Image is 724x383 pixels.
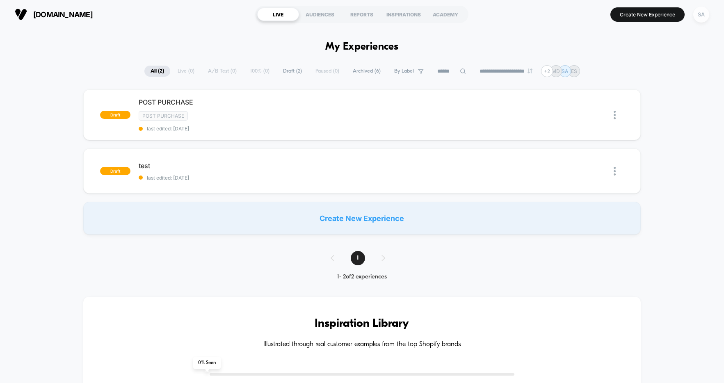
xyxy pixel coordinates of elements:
span: 0 % Seen [193,357,221,369]
button: SA [691,6,712,23]
span: test [139,162,362,170]
span: All ( 2 ) [144,66,170,77]
span: draft [100,167,130,175]
p: SA [562,68,568,74]
p: MD [552,68,560,74]
div: ACADEMY [425,8,466,21]
span: 1 [351,251,365,265]
div: INSPIRATIONS [383,8,425,21]
img: Visually logo [15,8,27,21]
button: Create New Experience [610,7,685,22]
div: LIVE [257,8,299,21]
span: last edited: [DATE] [139,125,362,132]
span: [DOMAIN_NAME] [33,10,93,19]
div: SA [693,7,709,23]
img: close [614,111,616,119]
button: [DOMAIN_NAME] [12,8,95,21]
span: last edited: [DATE] [139,175,362,181]
img: close [614,167,616,176]
div: Create New Experience [83,202,641,235]
img: end [528,68,532,73]
span: By Label [394,68,414,74]
div: + 2 [541,65,553,77]
div: AUDIENCES [299,8,341,21]
span: POST PURCHASE [139,98,362,106]
div: REPORTS [341,8,383,21]
span: Archived ( 6 ) [347,66,387,77]
h1: My Experiences [325,41,399,53]
span: Post Purchase [139,111,188,121]
span: draft [100,111,130,119]
h3: Inspiration Library [108,317,616,331]
p: ES [571,68,577,74]
h4: Illustrated through real customer examples from the top Shopify brands [108,341,616,349]
div: 1 - 2 of 2 experiences [322,274,402,280]
span: Draft ( 2 ) [277,66,308,77]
